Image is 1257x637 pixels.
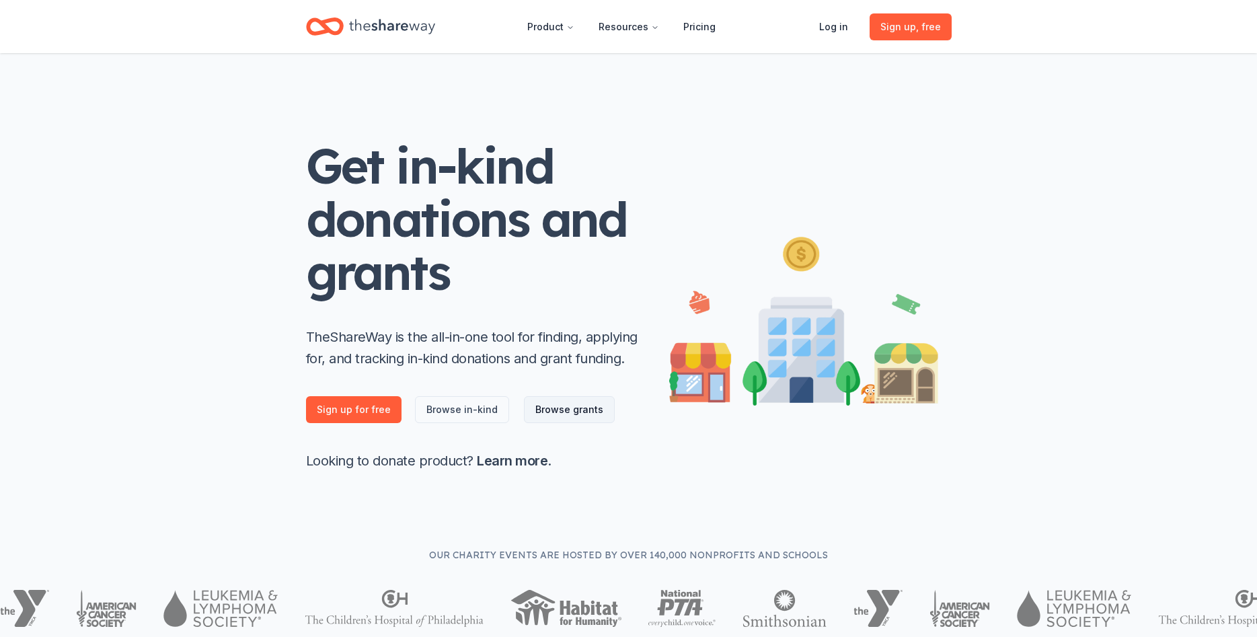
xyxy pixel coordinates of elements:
img: American Cancer Society [76,590,137,627]
button: Product [517,13,585,40]
a: Sign up, free [870,13,952,40]
span: , free [916,21,941,32]
a: Browse in-kind [415,396,509,423]
a: Browse grants [524,396,615,423]
img: Smithsonian [742,590,827,627]
img: National PTA [648,590,716,627]
a: Log in [808,13,859,40]
a: Sign up for free [306,396,402,423]
img: Leukemia & Lymphoma Society [1017,590,1131,627]
img: Habitat for Humanity [510,590,621,627]
img: YMCA [853,590,903,627]
p: TheShareWay is the all-in-one tool for finding, applying for, and tracking in-kind donations and ... [306,326,642,369]
img: American Cancer Society [929,590,991,627]
h1: Get in-kind donations and grants [306,139,642,299]
a: Pricing [673,13,726,40]
button: Resources [588,13,670,40]
a: Home [306,11,435,42]
nav: Main [517,11,726,42]
img: Illustration for landing page [669,231,938,406]
span: Sign up [880,19,941,35]
a: Learn more [477,453,547,469]
p: Looking to donate product? . [306,450,642,472]
img: Leukemia & Lymphoma Society [163,590,277,627]
img: The Children's Hospital of Philadelphia [305,590,484,627]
